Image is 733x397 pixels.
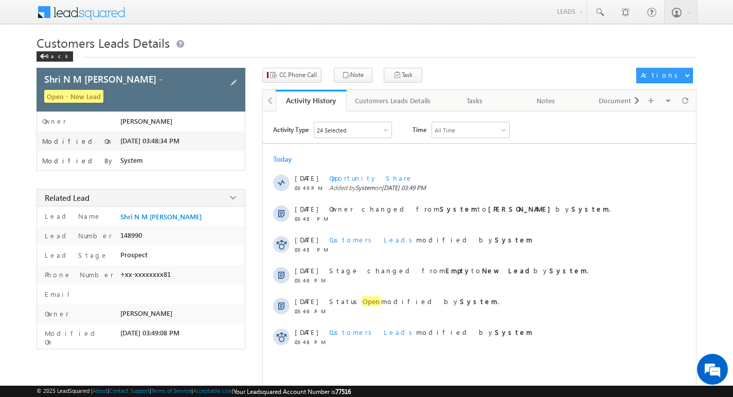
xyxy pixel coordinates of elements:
span: 03:49 PM [295,185,326,191]
a: Customers Leads Details [347,90,440,111]
button: Actions [636,68,693,83]
span: Your Leadsquared Account Number is [234,388,351,395]
a: Tasks [440,90,511,111]
span: 03:46 PM [295,308,326,314]
span: modified by [329,235,532,244]
span: [PERSON_NAME] [120,117,172,125]
label: Phone Number [42,270,114,279]
span: Added by on [329,184,668,192]
span: Related Lead [45,193,90,203]
label: Email [42,290,78,298]
span: Time [413,122,426,137]
a: Documents [582,90,653,111]
strong: New Lead [482,266,533,275]
span: [PERSON_NAME] [120,309,172,317]
span: [DATE] [295,297,318,306]
a: Contact Support [109,387,150,394]
div: Owner Changed,Status Changed,Stage Changed,Source Changed,Notes & 19 more.. [314,122,391,138]
span: Activity Type [273,122,309,137]
strong: System [571,204,609,213]
div: Back [37,51,73,62]
span: Stage changed from to by . [329,266,588,275]
span: Open - New Lead [44,90,103,103]
span: 03:48 PM [295,216,326,222]
span: © 2025 LeadSquared | | | | | [37,387,351,395]
label: Modified On [42,137,113,145]
div: Documents [590,94,643,107]
span: 148990 [120,231,142,239]
span: [DATE] [295,266,318,275]
span: Prospect [120,251,148,259]
span: [DATE] [295,174,318,182]
span: Status modified by . [329,296,499,306]
strong: System [460,297,497,306]
span: 03:48 PM [295,247,326,253]
span: System [120,156,143,164]
label: Modified By [42,157,115,165]
div: Today [273,154,307,164]
span: Open [361,296,381,306]
label: Lead Number [42,231,112,240]
strong: System [495,235,532,244]
span: 03:46 PM [295,277,326,283]
div: Customers Leads Details [355,94,431,107]
span: Customers Leads [329,328,416,336]
div: All Time [435,127,455,134]
a: Acceptable Use [193,387,232,394]
a: Notes [511,90,582,111]
div: Tasks [448,94,502,107]
div: 24 Selected [317,127,346,134]
span: [DATE] 03:49:08 PM [120,329,180,337]
button: Note [334,68,372,83]
span: [DATE] [295,235,318,244]
span: +xx-xxxxxxxx81 [120,270,171,278]
label: Owner [42,309,69,318]
strong: System [440,204,477,213]
label: Modified On [42,329,115,346]
strong: System [549,266,587,275]
span: 03:46 PM [295,339,326,345]
a: Shri N M [PERSON_NAME] [120,213,202,221]
label: Owner [42,117,66,125]
span: Customers Leads Details [37,34,170,51]
span: modified by [329,328,532,336]
span: Shri N M [PERSON_NAME] - [44,72,163,85]
span: 77516 [335,388,351,395]
label: Lead Name [42,212,101,220]
span: Owner changed from to by . [329,204,611,213]
label: Lead Stage [42,251,108,259]
span: [DATE] 03:48:34 PM [120,137,180,145]
a: Activity History [276,90,347,111]
span: [DATE] [295,328,318,336]
span: [DATE] [295,204,318,213]
a: Terms of Service [151,387,191,394]
div: Actions [641,70,682,80]
button: Task [384,68,422,83]
div: Activity History [283,96,339,105]
div: Notes [519,94,573,107]
a: About [93,387,108,394]
button: CC Phone Call [262,68,321,83]
span: System [355,184,374,192]
strong: Empty [445,266,471,275]
span: Customers Leads [329,235,416,244]
span: Opportunity Share [329,174,413,182]
strong: System [495,328,532,336]
span: CC Phone Call [279,70,317,80]
strong: [PERSON_NAME] [488,204,556,213]
span: [DATE] 03:49 PM [382,184,426,192]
